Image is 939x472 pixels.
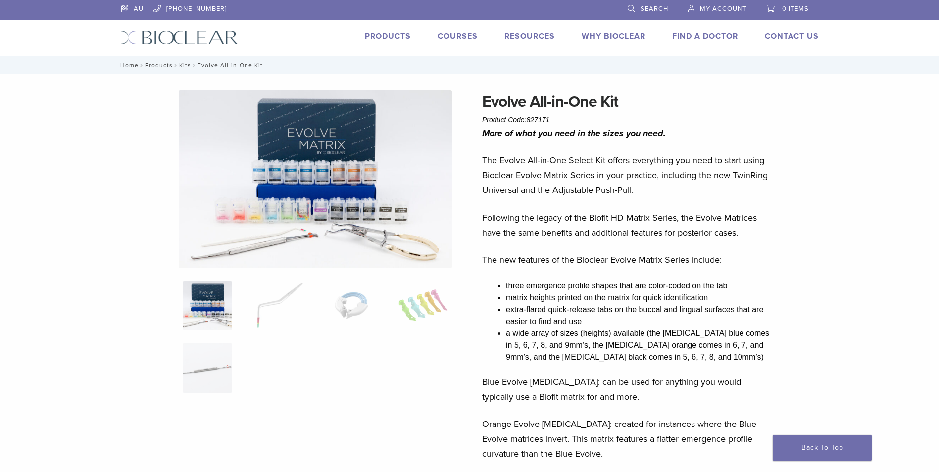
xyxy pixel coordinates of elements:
[782,5,809,13] span: 0 items
[527,116,550,124] span: 827171
[398,281,448,330] img: Evolve All-in-One Kit - Image 4
[139,63,145,68] span: /
[365,31,411,41] a: Products
[183,343,232,393] img: Evolve All-in-One Kit - Image 5
[482,252,773,267] p: The new features of the Bioclear Evolve Matrix Series include:
[506,292,773,304] li: matrix heights printed on the matrix for quick identification
[438,31,478,41] a: Courses
[179,62,191,69] a: Kits
[173,63,179,68] span: /
[506,280,773,292] li: three emergence profile shapes that are color-coded on the tab
[582,31,645,41] a: Why Bioclear
[482,417,773,461] p: Orange Evolve [MEDICAL_DATA]: created for instances where the Blue Evolve matrices invert. This m...
[482,116,549,124] span: Product Code:
[773,435,872,461] a: Back To Top
[482,375,773,404] p: Blue Evolve [MEDICAL_DATA]: can be used for anything you would typically use a Biofit matrix for ...
[145,62,173,69] a: Products
[641,5,668,13] span: Search
[117,62,139,69] a: Home
[183,281,232,330] img: IMG_0457-scaled-e1745362001290-300x300.jpg
[113,56,826,74] nav: Evolve All-in-One Kit
[672,31,738,41] a: Find A Doctor
[504,31,555,41] a: Resources
[254,281,304,330] img: Evolve All-in-One Kit - Image 2
[765,31,819,41] a: Contact Us
[121,30,238,45] img: Bioclear
[506,328,773,363] li: a wide array of sizes (heights) available (the [MEDICAL_DATA] blue comes in 5, 6, 7, 8, and 9mm’s...
[506,304,773,328] li: extra-flared quick-release tabs on the buccal and lingual surfaces that are easier to find and use
[323,281,380,330] img: Evolve All-in-One Kit - Image 3
[179,90,452,268] img: IMG_0457
[191,63,198,68] span: /
[700,5,746,13] span: My Account
[482,128,666,139] i: More of what you need in the sizes you need.
[482,153,773,197] p: The Evolve All-in-One Select Kit offers everything you need to start using Bioclear Evolve Matrix...
[482,210,773,240] p: Following the legacy of the Biofit HD Matrix Series, the Evolve Matrices have the same benefits a...
[482,90,773,114] h1: Evolve All-in-One Kit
